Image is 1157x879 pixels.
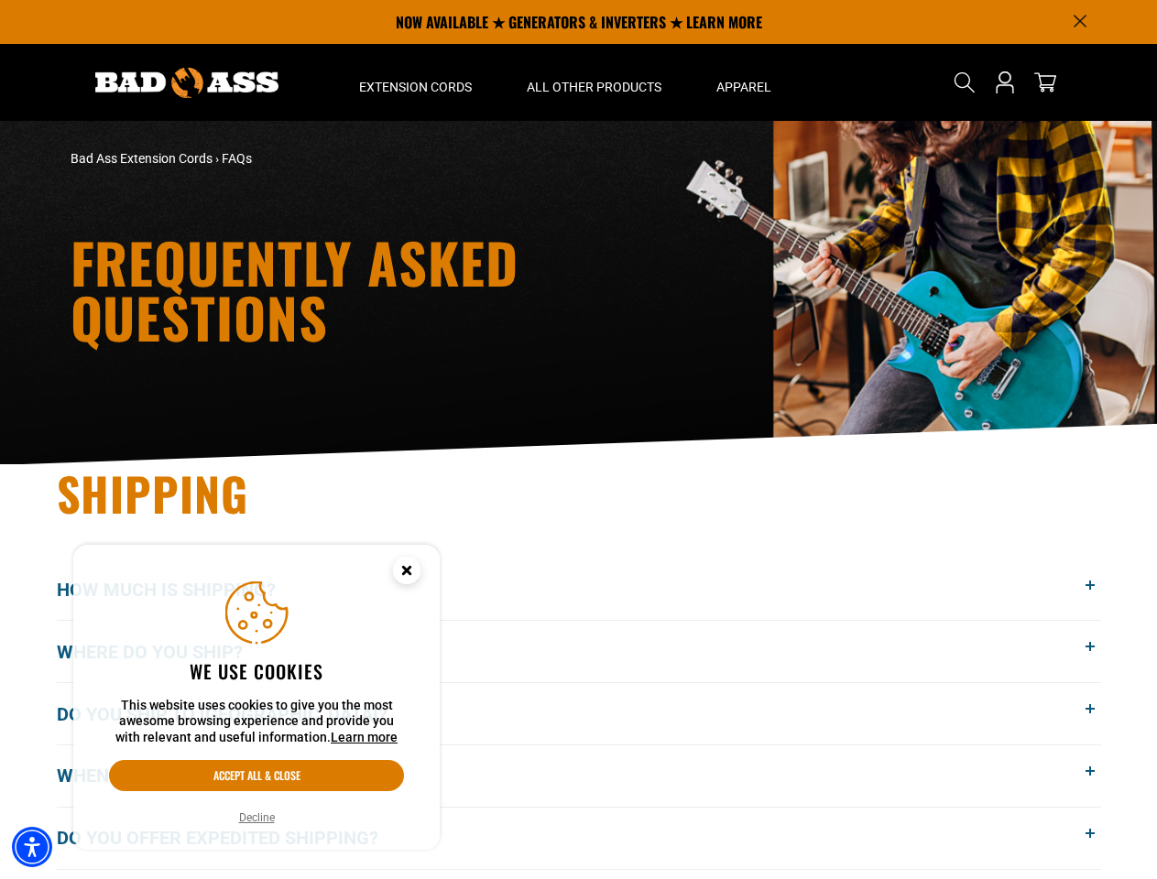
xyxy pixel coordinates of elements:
[57,638,270,666] span: Where do you ship?
[109,659,404,683] h2: We use cookies
[57,683,1101,744] button: Do you ship to [GEOGRAPHIC_DATA]?
[215,151,219,166] span: ›
[57,621,1101,682] button: Where do you ship?
[57,459,249,526] span: Shipping
[71,151,213,166] a: Bad Ass Extension Cords
[57,559,1101,621] button: How much is shipping?
[374,545,440,602] button: Close this option
[950,68,979,97] summary: Search
[332,44,499,121] summary: Extension Cords
[109,760,404,791] button: Accept all & close
[57,808,1101,869] button: Do you offer expedited shipping?
[12,827,52,867] div: Accessibility Menu
[71,149,739,168] nav: breadcrumbs
[359,79,472,95] span: Extension Cords
[234,808,280,827] button: Decline
[95,68,278,98] img: Bad Ass Extension Cords
[73,545,440,851] aside: Cookie Consent
[57,576,303,603] span: How much is shipping?
[990,44,1020,121] a: Open this option
[71,234,739,344] h1: Frequently Asked Questions
[527,79,661,95] span: All Other Products
[57,700,415,728] span: Do you ship to [GEOGRAPHIC_DATA]?
[1031,71,1060,93] a: cart
[222,151,252,166] span: FAQs
[716,79,771,95] span: Apparel
[689,44,799,121] summary: Apparel
[57,762,375,789] span: When will my order get here?
[57,745,1101,807] button: When will my order get here?
[109,698,404,746] p: This website uses cookies to give you the most awesome browsing experience and provide you with r...
[331,730,398,744] a: This website uses cookies to give you the most awesome browsing experience and provide you with r...
[499,44,689,121] summary: All Other Products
